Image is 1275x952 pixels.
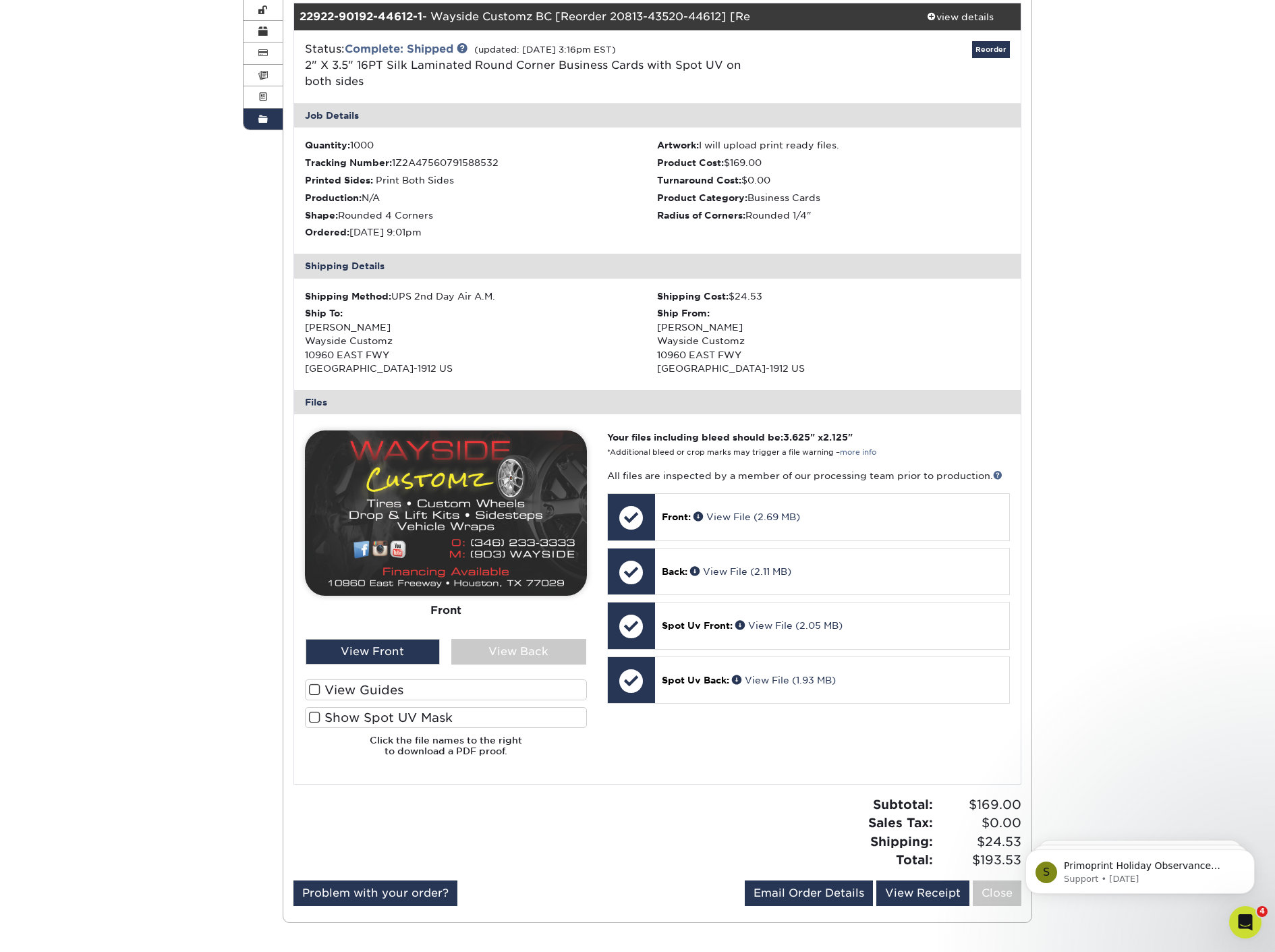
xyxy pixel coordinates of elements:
[662,511,691,522] span: Front:
[937,814,1021,833] span: $0.00
[305,157,392,168] strong: Tracking Number:
[474,45,616,55] small: (updated: [DATE] 3:16pm EST)
[1005,821,1275,916] iframe: Intercom notifications message
[783,432,810,443] span: 3.625
[657,192,747,203] strong: Product Category:
[896,852,933,867] strong: Total:
[305,308,343,318] strong: Ship To:
[937,851,1021,870] span: $193.53
[305,225,658,239] li: [DATE] 9:01pm
[59,39,228,211] span: Primoprint Holiday Observance Please note that our customer service department will be closed [DA...
[937,795,1021,814] span: $169.00
[305,707,587,728] label: Show Spot UV Mask
[973,880,1021,906] a: Close
[305,208,658,222] li: Rounded 4 Corners
[305,192,362,203] strong: Production:
[657,156,1010,169] li: $169.00
[305,210,338,221] strong: Shape:
[345,43,453,55] a: Complete: Shipped
[607,469,1010,482] p: All files are inspected by a member of our processing team prior to production.
[657,308,710,318] strong: Ship From:
[870,834,933,849] strong: Shipping:
[305,175,373,186] strong: Printed Sides:
[693,511,800,522] a: View File (2.69 MB)
[305,191,658,204] li: N/A
[607,432,853,443] strong: Your files including bleed should be: " x "
[1229,906,1262,939] iframe: Intercom live chat
[294,254,1021,278] div: Shipping Details
[937,833,1021,851] span: $24.53
[305,306,658,375] div: [PERSON_NAME] Wayside Customz 10960 EAST FWY [GEOGRAPHIC_DATA]-1912 US
[1257,906,1268,917] span: 4
[735,620,843,631] a: View File (2.05 MB)
[305,735,587,768] h6: Click the file names to the right to download a PDF proof.
[294,3,900,30] div: - Wayside Customz BC [Reorder 20813-43520-44612] [Re
[293,880,457,906] a: Problem with your order?
[657,210,745,221] strong: Radius of Corners:
[294,103,1021,128] div: Job Details
[305,138,658,152] li: 1000
[657,291,729,302] strong: Shipping Cost:
[59,52,233,64] p: Message from Support, sent 17w ago
[657,306,1010,375] div: [PERSON_NAME] Wayside Customz 10960 EAST FWY [GEOGRAPHIC_DATA]-1912 US
[745,880,873,906] a: Email Order Details
[305,291,391,302] strong: Shipping Method:
[300,10,422,23] strong: 22922-90192-44612-1
[657,157,724,168] strong: Product Cost:
[662,620,733,631] span: Spot Uv Front:
[305,140,350,150] strong: Quantity:
[899,10,1021,24] div: view details
[873,797,933,812] strong: Subtotal:
[657,173,1010,187] li: $0.00
[657,140,699,150] strong: Artwork:
[657,191,1010,204] li: Business Cards
[607,448,876,457] small: *Additional bleed or crop marks may trigger a file warning –
[876,880,969,906] a: View Receipt
[295,41,778,90] div: Status:
[732,675,836,685] a: View File (1.93 MB)
[662,566,687,577] span: Back:
[657,138,1010,152] li: I will upload print ready files.
[306,639,441,665] div: View Front
[899,3,1021,30] a: view details
[305,596,587,625] div: Front
[305,59,741,88] span: 2" X 3.5" 16PT Silk Laminated Round Corner Business Cards with Spot UV on both sides
[305,289,658,303] div: UPS 2nd Day Air A.M.
[868,815,933,830] strong: Sales Tax:
[376,175,454,186] span: Print Both Sides
[657,175,741,186] strong: Turnaround Cost:
[657,289,1010,303] div: $24.53
[840,448,876,457] a: more info
[305,227,349,237] strong: Ordered:
[823,432,848,443] span: 2.125
[690,566,791,577] a: View File (2.11 MB)
[451,639,586,665] div: View Back
[972,41,1010,58] a: Reorder
[662,675,729,685] span: Spot Uv Back:
[392,157,499,168] span: 1Z2A47560791588532
[294,390,1021,414] div: Files
[657,208,1010,222] li: Rounded 1/4"
[305,679,587,700] label: View Guides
